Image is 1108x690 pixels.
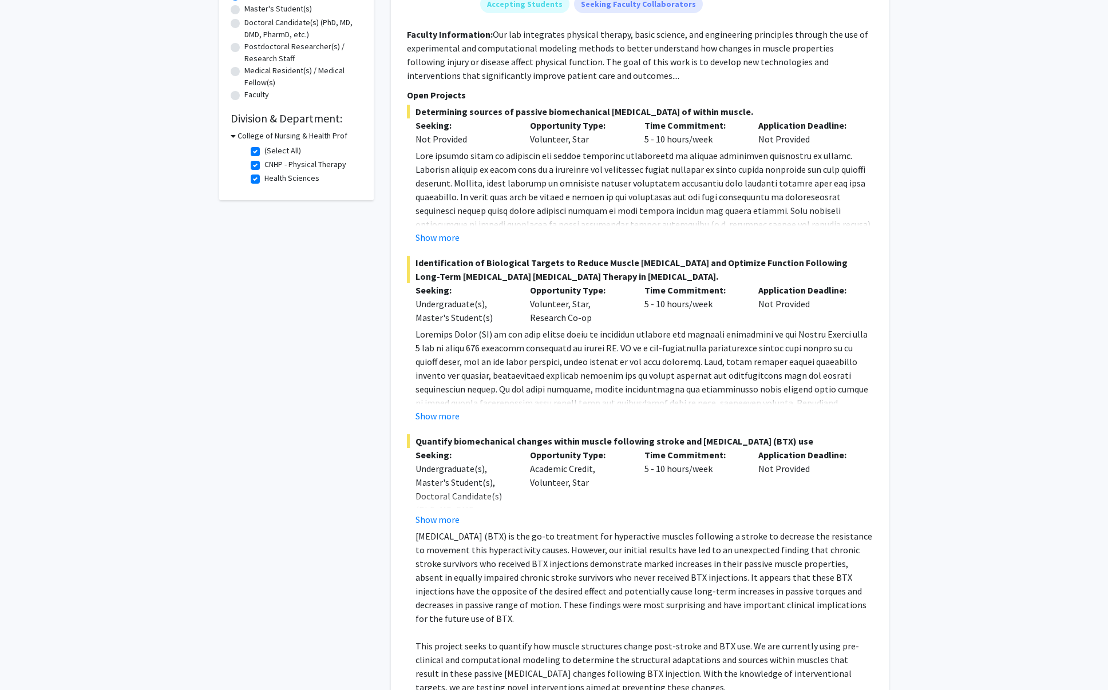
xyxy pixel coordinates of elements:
div: Undergraduate(s), Master's Student(s) [415,297,513,324]
p: Time Commitment: [644,283,742,297]
div: Not Provided [750,283,864,324]
button: Show more [415,231,460,244]
p: Seeking: [415,448,513,462]
p: Application Deadline: [758,118,856,132]
div: Volunteer, Star, Research Co-op [521,283,636,324]
div: 5 - 10 hours/week [636,118,750,146]
span: Identification of Biological Targets to Reduce Muscle [MEDICAL_DATA] and Optimize Function Follow... [407,256,873,283]
span: Quantify biomechanical changes within muscle following stroke and [MEDICAL_DATA] (BTX) use [407,434,873,448]
p: Opportunity Type: [530,448,627,462]
label: (Select All) [264,145,301,157]
p: Time Commitment: [644,118,742,132]
button: Show more [415,513,460,526]
span: Determining sources of passive biomechanical [MEDICAL_DATA] of within muscle. [407,105,873,118]
label: Medical Resident(s) / Medical Fellow(s) [244,65,362,89]
label: Health Sciences [264,172,319,184]
p: Seeking: [415,118,513,132]
p: Loremips Dolor (SI) am con adip elitse doeiu te incididun utlabore etd magnaali enimadmini ve qui... [415,327,873,547]
fg-read-more: Our lab integrates physical therapy, basic science, and engineering principles through the use of... [407,29,868,81]
label: Postdoctoral Researcher(s) / Research Staff [244,41,362,65]
p: Time Commitment: [644,448,742,462]
p: [MEDICAL_DATA] (BTX) is the go-to treatment for hyperactive muscles following a stroke to decreas... [415,529,873,625]
h3: College of Nursing & Health Prof [238,130,347,142]
p: Opportunity Type: [530,283,627,297]
div: Not Provided [750,118,864,146]
div: Academic Credit, Volunteer, Star [521,448,636,526]
button: Show more [415,409,460,423]
div: 5 - 10 hours/week [636,448,750,526]
p: Opportunity Type: [530,118,627,132]
div: Volunteer, Star [521,118,636,146]
p: Application Deadline: [758,448,856,462]
label: Doctoral Candidate(s) (PhD, MD, DMD, PharmD, etc.) [244,17,362,41]
label: Master's Student(s) [244,3,312,15]
p: Seeking: [415,283,513,297]
iframe: Chat [9,639,49,681]
div: 5 - 10 hours/week [636,283,750,324]
div: Not Provided [415,132,513,146]
div: Not Provided [750,448,864,526]
b: Faculty Information: [407,29,493,40]
div: Undergraduate(s), Master's Student(s), Doctoral Candidate(s) (PhD, MD, DMD, PharmD, etc.) [415,462,513,530]
label: CNHP - Physical Therapy [264,158,346,170]
h2: Division & Department: [231,112,362,125]
p: Open Projects [407,88,873,102]
p: Lore ipsumdo sitam co adipiscin eli seddoe temporinc utlaboreetd ma aliquae adminimven quisnostru... [415,149,873,300]
p: Application Deadline: [758,283,856,297]
label: Faculty [244,89,269,101]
